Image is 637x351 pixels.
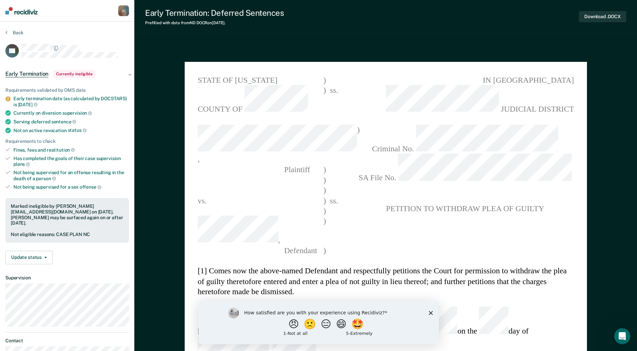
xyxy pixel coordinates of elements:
[13,96,129,107] div: Early termination date (as calculated by DOCSTARS) is [DATE]
[13,170,129,181] div: Not being supervised for an offense resulting in the death of a
[13,110,129,116] div: Currently on diversion
[614,328,630,344] iframe: Intercom live chat
[54,71,95,77] span: Currently ineligible
[197,196,207,205] span: vs.
[323,174,326,185] span: )
[11,203,124,226] div: Marked ineligible by [PERSON_NAME][EMAIL_ADDRESS][DOMAIN_NAME] on [DATE]. [PERSON_NAME] may be su...
[5,338,129,344] dt: Contact
[323,205,326,216] span: )
[13,161,30,167] span: plans
[145,8,284,18] div: Early Termination: Deferred Sentences
[323,216,326,245] span: )
[326,195,342,206] span: ss.
[145,21,284,25] div: Prefilled with data from ND DOCR on [DATE] .
[5,87,129,93] div: Requirements validated by OMS data
[198,301,439,344] iframe: Survey by Kim from Recidiviz
[80,184,101,190] span: offense
[68,127,87,133] span: status
[5,275,129,281] dt: Supervision
[13,119,129,125] div: Serving deferred
[356,85,574,115] span: JUDICIAL DISTRICT
[356,154,574,183] span: SA File No.
[47,147,75,153] span: restitution
[13,156,129,167] div: Has completed the goals of their case supervision
[11,232,124,237] div: Not eligible reasons: CASE PLAN NC
[197,85,323,115] span: COUNTY OF
[13,184,129,190] div: Not being supervised for a sex
[356,125,574,154] span: Criminal No.
[36,176,56,181] span: person
[118,5,129,16] button: JC
[197,75,323,85] span: STATE OF [US_STATE]
[579,11,626,22] button: Download .DOCX
[323,245,326,256] span: )
[5,71,48,77] span: Early Termination
[323,195,326,206] span: )
[197,165,310,174] span: Plaintiff
[197,246,317,255] span: Defendant
[356,75,574,85] span: IN [GEOGRAPHIC_DATA]
[356,204,574,214] pre: PETITION TO WITHDRAW PLEA OF GUILTY
[197,125,357,164] span: ,
[118,5,129,16] div: J C
[323,185,326,195] span: )
[62,110,92,116] span: supervision
[5,7,38,14] img: Recidiviz
[5,139,129,144] div: Requirements to check
[197,266,574,297] section: [1] Comes now the above-named Defendant and respectfully petitions the Court for permission to wi...
[197,216,323,245] span: ,
[323,85,326,115] span: )
[5,30,24,36] button: Back
[51,119,77,124] span: sentence
[323,164,326,174] span: )
[323,75,326,85] span: )
[5,251,53,264] button: Update status
[13,147,129,153] div: Fines, fees and
[326,85,342,115] span: ss.
[13,127,129,133] div: Not on active revocation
